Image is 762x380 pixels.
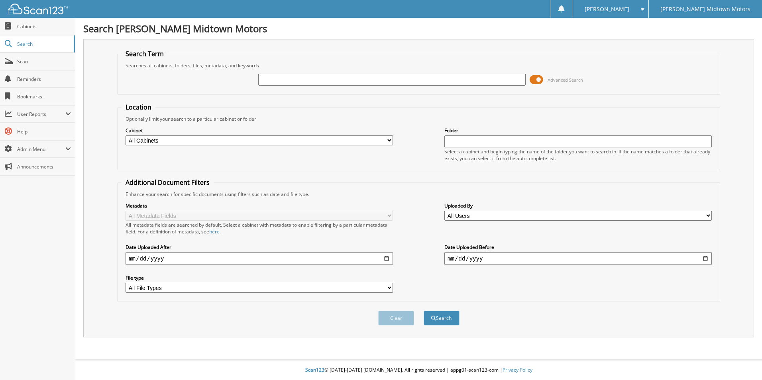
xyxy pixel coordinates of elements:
[444,244,712,251] label: Date Uploaded Before
[122,178,214,187] legend: Additional Document Filters
[444,202,712,209] label: Uploaded By
[126,221,393,235] div: All metadata fields are searched by default. Select a cabinet with metadata to enable filtering b...
[444,252,712,265] input: end
[126,244,393,251] label: Date Uploaded After
[660,7,750,12] span: [PERSON_NAME] Midtown Motors
[17,93,71,100] span: Bookmarks
[122,116,716,122] div: Optionally limit your search to a particular cabinet or folder
[17,111,65,118] span: User Reports
[444,148,712,162] div: Select a cabinet and begin typing the name of the folder you want to search in. If the name match...
[17,146,65,153] span: Admin Menu
[122,191,716,198] div: Enhance your search for specific documents using filters such as date and file type.
[122,103,155,112] legend: Location
[126,274,393,281] label: File type
[548,77,583,83] span: Advanced Search
[126,202,393,209] label: Metadata
[126,127,393,134] label: Cabinet
[126,252,393,265] input: start
[17,163,71,170] span: Announcements
[209,228,220,235] a: here
[17,41,70,47] span: Search
[378,311,414,325] button: Clear
[444,127,712,134] label: Folder
[585,7,629,12] span: [PERSON_NAME]
[722,342,762,380] iframe: Chat Widget
[75,360,762,380] div: © [DATE]-[DATE] [DOMAIN_NAME]. All rights reserved | appg01-scan123-com |
[17,58,71,65] span: Scan
[122,49,168,58] legend: Search Term
[503,366,532,373] a: Privacy Policy
[83,22,754,35] h1: Search [PERSON_NAME] Midtown Motors
[8,4,68,14] img: scan123-logo-white.svg
[17,128,71,135] span: Help
[17,23,71,30] span: Cabinets
[17,76,71,82] span: Reminders
[424,311,460,325] button: Search
[122,62,716,69] div: Searches all cabinets, folders, files, metadata, and keywords
[305,366,324,373] span: Scan123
